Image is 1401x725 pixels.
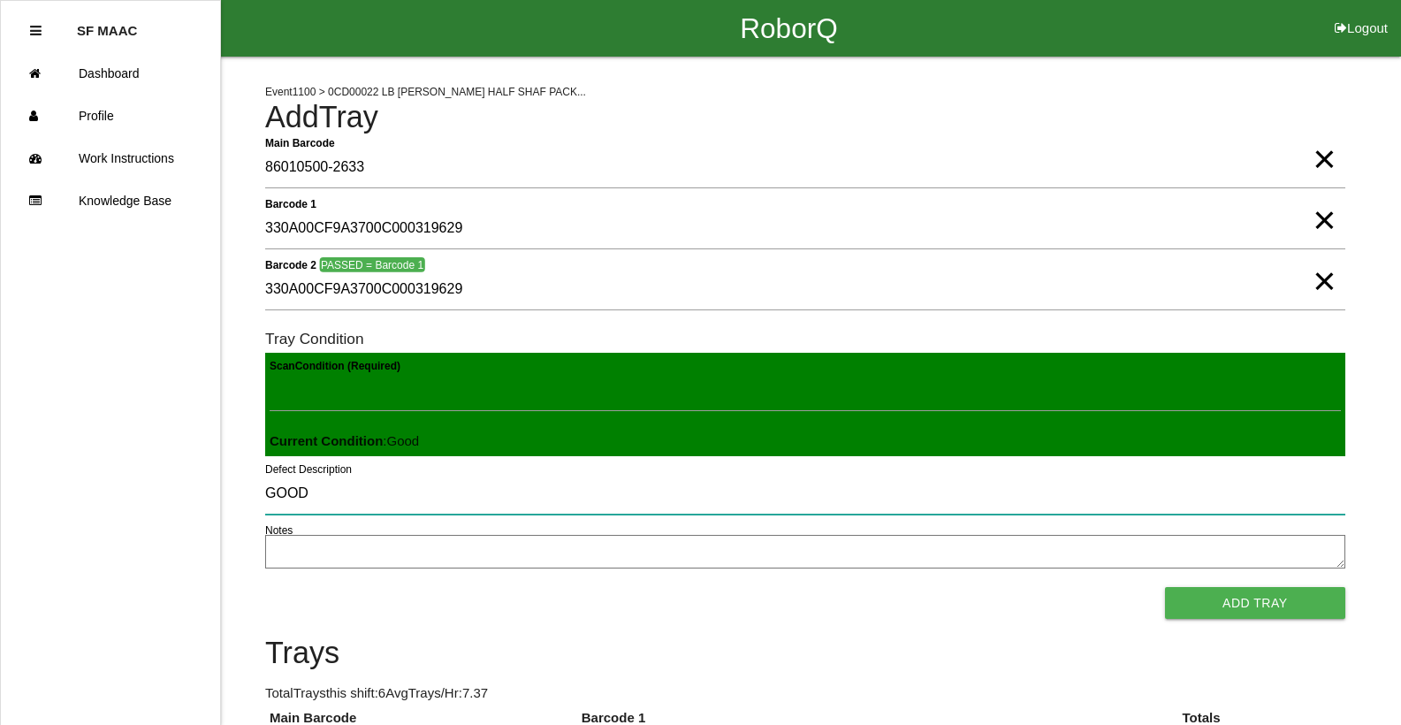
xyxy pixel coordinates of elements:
span: Clear Input [1313,246,1336,281]
button: Add Tray [1165,587,1345,619]
label: Notes [265,523,293,538]
div: Close [30,10,42,52]
span: PASSED = Barcode 1 [319,257,424,272]
label: Defect Description [265,462,352,477]
a: Knowledge Base [1,179,220,222]
span: : Good [270,433,419,448]
b: Scan Condition (Required) [270,360,400,372]
a: Dashboard [1,52,220,95]
h4: Add Tray [265,101,1345,134]
b: Main Barcode [265,136,335,149]
h4: Trays [265,637,1345,670]
b: Current Condition [270,433,383,448]
p: SF MAAC [77,10,137,38]
b: Barcode 2 [265,258,316,271]
b: Barcode 1 [265,197,316,210]
p: Total Trays this shift: 6 Avg Trays /Hr: 7.37 [265,683,1345,704]
span: Clear Input [1313,185,1336,220]
h6: Tray Condition [265,331,1345,347]
span: Clear Input [1313,124,1336,159]
a: Work Instructions [1,137,220,179]
input: Required [265,148,1345,188]
a: Profile [1,95,220,137]
span: Event 1100 > 0CD00022 LB [PERSON_NAME] HALF SHAF PACK... [265,86,586,98]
